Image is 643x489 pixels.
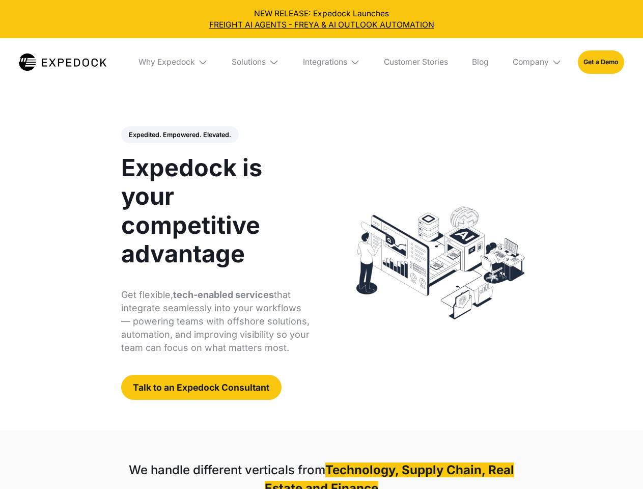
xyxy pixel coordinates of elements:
strong: tech-enabled services [173,289,274,300]
p: Get flexible, that integrate seamlessly into your workflows — powering teams with offshore soluti... [121,288,310,355]
div: Integrations [295,38,368,86]
a: Customer Stories [376,38,456,86]
div: Company [505,38,570,86]
a: Talk to an Expedock Consultant [121,375,282,400]
div: Why Expedock [130,38,216,86]
div: Company [513,57,549,67]
div: NEW RELEASE: Expedock Launches [8,8,635,31]
a: FREIGHT AI AGENTS - FREYA & AI OUTLOOK AUTOMATION [8,19,635,31]
h1: Expedock is your competitive advantage [121,153,310,268]
a: Blog [464,38,496,86]
div: Solutions [232,57,266,67]
div: Why Expedock [138,57,195,67]
strong: We handle different verticals from [129,463,325,477]
a: Get a Demo [578,50,624,73]
div: Solutions [224,38,287,86]
div: Integrations [303,57,347,67]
